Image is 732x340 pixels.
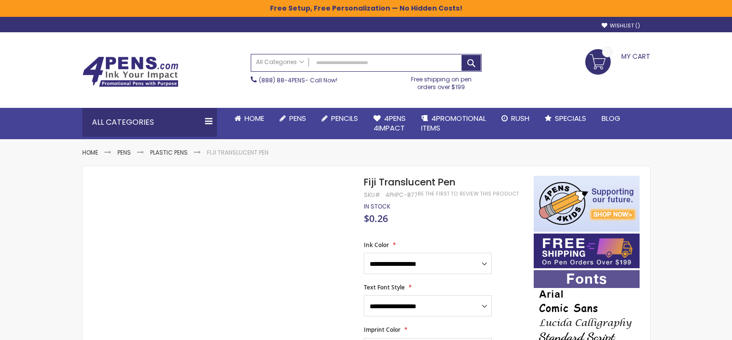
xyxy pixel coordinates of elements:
[555,113,586,123] span: Specials
[594,108,628,129] a: Blog
[207,149,269,157] li: Fiji Translucent Pen
[244,113,264,123] span: Home
[82,56,179,87] img: 4Pens Custom Pens and Promotional Products
[364,191,382,199] strong: SKU
[82,108,217,137] div: All Categories
[534,234,640,268] img: Free shipping on orders over $199
[537,108,594,129] a: Specials
[364,212,388,225] span: $0.26
[364,241,389,249] span: Ink Color
[494,108,537,129] a: Rush
[421,113,486,133] span: 4PROMOTIONAL ITEMS
[373,113,406,133] span: 4Pens 4impact
[385,191,418,199] div: 4PHPC-877
[366,108,413,139] a: 4Pens4impact
[534,176,640,232] img: 4pens 4 kids
[364,326,400,334] span: Imprint Color
[511,113,529,123] span: Rush
[413,108,494,139] a: 4PROMOTIONALITEMS
[364,202,390,210] span: In stock
[256,58,304,66] span: All Categories
[364,283,405,291] span: Text Font Style
[364,203,390,210] div: Availability
[117,148,131,157] a: Pens
[314,108,366,129] a: Pencils
[227,108,272,129] a: Home
[401,72,482,91] div: Free shipping on pen orders over $199
[602,22,640,29] a: Wishlist
[331,113,358,123] span: Pencils
[251,54,309,70] a: All Categories
[150,148,188,157] a: Plastic Pens
[364,175,455,189] span: Fiji Translucent Pen
[289,113,306,123] span: Pens
[259,76,305,84] a: (888) 88-4PENS
[82,148,98,157] a: Home
[418,190,519,197] a: Be the first to review this product
[602,113,620,123] span: Blog
[259,76,337,84] span: - Call Now!
[272,108,314,129] a: Pens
